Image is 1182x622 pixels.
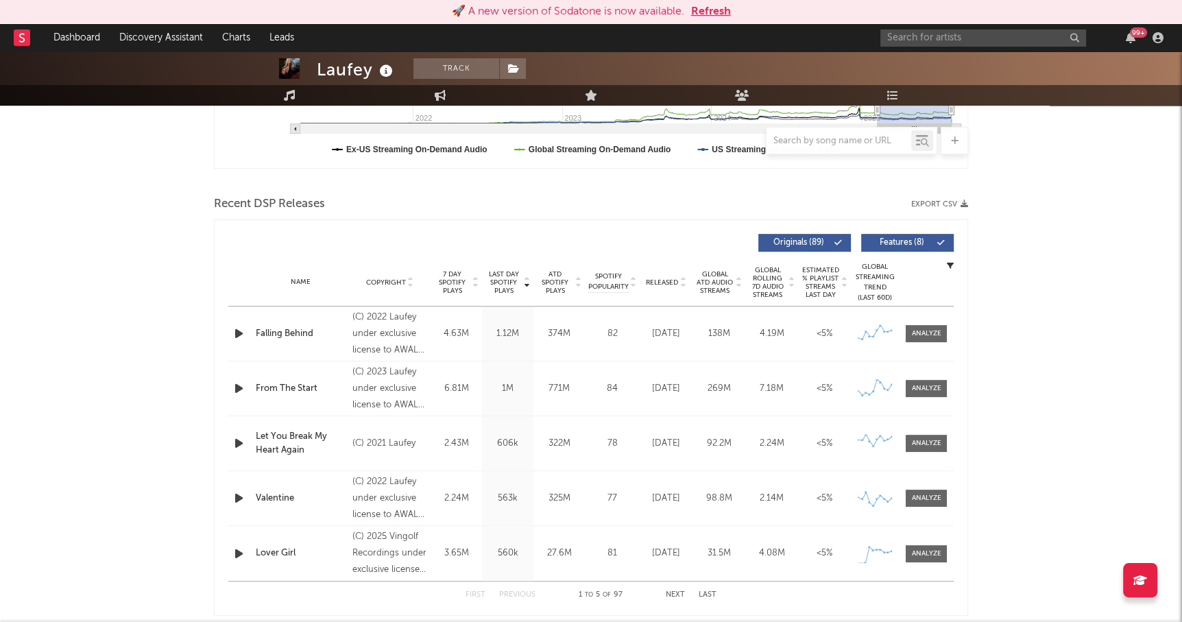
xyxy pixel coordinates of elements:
div: 6.81M [434,382,479,396]
div: 771M [537,382,581,396]
div: 2.43M [434,437,479,451]
div: 563k [485,492,530,505]
button: Originals(89) [758,234,851,252]
div: [DATE] [643,437,689,451]
a: Charts [213,24,260,51]
a: Falling Behind [256,327,346,341]
div: 77 [588,492,636,505]
span: Recent DSP Releases [214,196,325,213]
button: Next [666,591,685,599]
div: 82 [588,327,636,341]
div: 606k [485,437,530,451]
div: Laufey [317,58,396,81]
div: 92.2M [696,437,742,451]
div: [DATE] [643,492,689,505]
div: 31.5M [696,547,742,560]
div: 4.08M [749,547,795,560]
span: Global Rolling 7D Audio Streams [749,266,786,299]
div: <5% [801,547,847,560]
button: Previous [499,591,535,599]
span: Global ATD Audio Streams [696,270,734,295]
div: 322M [537,437,581,451]
div: (C) 2025 Vingolf Recordings under exclusive license to AWAL Recordings America, Inc. [352,529,427,578]
button: Export CSV [911,200,968,208]
a: Lover Girl [256,547,346,560]
div: Global Streaming Trend (Last 60D) [854,262,895,303]
span: Copyright [365,278,405,287]
div: 4.63M [434,327,479,341]
a: Dashboard [44,24,110,51]
div: [DATE] [643,382,689,396]
a: Discovery Assistant [110,24,213,51]
div: Name [256,277,346,287]
input: Search by song name or URL [767,136,911,147]
div: 81 [588,547,636,560]
button: Refresh [691,3,731,20]
button: 99+ [1126,32,1135,43]
div: <5% [801,382,847,396]
a: Let You Break My Heart Again [256,430,346,457]
span: 7 Day Spotify Plays [434,270,470,295]
div: 560k [485,547,530,560]
div: [DATE] [643,327,689,341]
div: 1 5 97 [563,587,638,603]
span: to [585,592,593,598]
button: Last [699,591,716,599]
div: 4.19M [749,327,795,341]
div: 138M [696,327,742,341]
span: ATD Spotify Plays [537,270,573,295]
span: Released [646,278,678,287]
div: 2.24M [434,492,479,505]
div: <5% [801,492,847,505]
input: Search for artists [880,29,1086,47]
div: <5% [801,327,847,341]
button: First [466,591,485,599]
div: 269M [696,382,742,396]
div: 84 [588,382,636,396]
div: 🚀 A new version of Sodatone is now available. [452,3,684,20]
span: of [603,592,611,598]
div: 99 + [1130,27,1147,38]
div: 78 [588,437,636,451]
div: 98.8M [696,492,742,505]
div: (C) 2022 Laufey under exclusive license to AWAL Recordings America, Inc. [352,309,427,359]
span: Last Day Spotify Plays [485,270,522,295]
div: 374M [537,327,581,341]
div: [DATE] [643,547,689,560]
button: Track [413,58,499,79]
div: 7.18M [749,382,795,396]
div: 1.12M [485,327,530,341]
div: (C) 2022 Laufey under exclusive license to AWAL Recordings America, Inc. [352,474,427,523]
div: (C) 2021 Laufey [352,435,427,452]
span: Originals ( 89 ) [767,239,830,247]
span: Estimated % Playlist Streams Last Day [801,266,839,299]
div: 2.24M [749,437,795,451]
div: 3.65M [434,547,479,560]
span: Spotify Popularity [588,272,629,292]
div: <5% [801,437,847,451]
div: 325M [537,492,581,505]
button: Features(8) [861,234,954,252]
a: Leads [260,24,304,51]
span: Features ( 8 ) [870,239,933,247]
div: 2.14M [749,492,795,505]
div: (C) 2023 Laufey under exclusive license to AWAL Recordings America, Inc. [352,364,427,414]
a: Valentine [256,492,346,505]
div: 1M [485,382,530,396]
a: From The Start [256,382,346,396]
div: 27.6M [537,547,581,560]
